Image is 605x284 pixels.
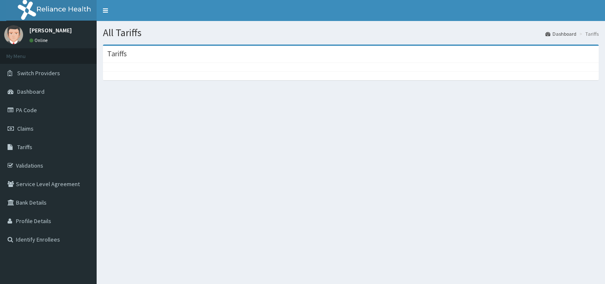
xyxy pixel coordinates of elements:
[17,88,45,95] span: Dashboard
[17,125,34,132] span: Claims
[103,27,599,38] h1: All Tariffs
[17,69,60,77] span: Switch Providers
[29,37,50,43] a: Online
[17,143,32,151] span: Tariffs
[107,50,127,58] h3: Tariffs
[545,30,576,37] a: Dashboard
[4,25,23,44] img: User Image
[29,27,72,33] p: [PERSON_NAME]
[577,30,599,37] li: Tariffs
